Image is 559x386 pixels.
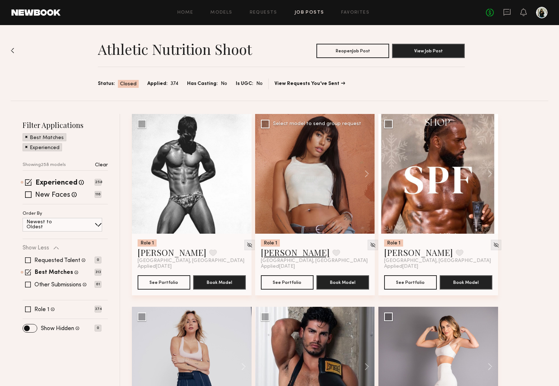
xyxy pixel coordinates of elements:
span: No [221,80,227,88]
span: [GEOGRAPHIC_DATA], [GEOGRAPHIC_DATA] [261,258,368,264]
p: 0 [95,257,101,263]
label: Best Matches [35,270,73,276]
span: Applied: [147,80,168,88]
div: Applied [DATE] [384,264,492,270]
p: 61 [95,281,101,288]
a: Models [210,10,232,15]
button: See Portfolio [384,275,437,290]
button: ReopenJob Post [316,44,389,58]
a: Book Model [193,279,246,285]
p: Show Less [23,245,49,251]
a: View Requests You’ve Sent [274,81,345,86]
img: Unhide Model [493,242,499,248]
a: Job Posts [295,10,324,15]
span: Is UGC: [236,80,253,88]
a: Book Model [440,279,492,285]
p: Newest to Oldest [27,220,69,230]
button: View Job Post [392,44,465,58]
h1: Athletic Nutrition Shoot [98,40,252,58]
div: Role 1 [384,239,403,247]
label: Show Hidden [41,326,74,332]
span: [GEOGRAPHIC_DATA], [GEOGRAPHIC_DATA] [384,258,491,264]
button: Book Model [316,275,369,290]
a: Requests [250,10,277,15]
p: Clear [95,163,108,168]
a: Book Model [316,279,369,285]
p: 258 [95,179,101,186]
label: Experienced [35,180,77,187]
div: Applied [DATE] [138,264,246,270]
a: [PERSON_NAME] [384,247,453,258]
p: 313 [95,269,101,276]
div: Role 1 [261,239,280,247]
div: Role 1 [138,239,157,247]
div: Select model to send group request [273,121,361,127]
p: Best Matches [30,135,64,140]
span: [GEOGRAPHIC_DATA], [GEOGRAPHIC_DATA] [138,258,244,264]
div: Applied [DATE] [261,264,369,270]
p: 116 [95,191,101,198]
img: Unhide Model [370,242,376,248]
h2: Filter Applications [23,120,108,130]
img: Unhide Model [247,242,253,248]
p: Order By [23,211,42,216]
label: New Faces [35,192,70,199]
label: Requested Talent [34,258,80,263]
img: Back to previous page [11,48,14,53]
span: No [256,80,263,88]
label: Role 1 [34,307,49,313]
a: Favorites [341,10,369,15]
a: Home [177,10,193,15]
span: 374 [171,80,178,88]
span: Closed [120,81,137,88]
p: 0 [95,325,101,332]
p: 374 [95,306,101,313]
p: Showing 258 models [23,163,66,167]
label: Other Submissions [34,282,81,288]
button: Book Model [440,275,492,290]
button: See Portfolio [261,275,314,290]
a: [PERSON_NAME] [261,247,330,258]
p: Experienced [30,146,59,151]
span: Status: [98,80,115,88]
span: Has Casting: [187,80,218,88]
button: See Portfolio [138,275,190,290]
button: Book Model [193,275,246,290]
a: [PERSON_NAME] [138,247,206,258]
